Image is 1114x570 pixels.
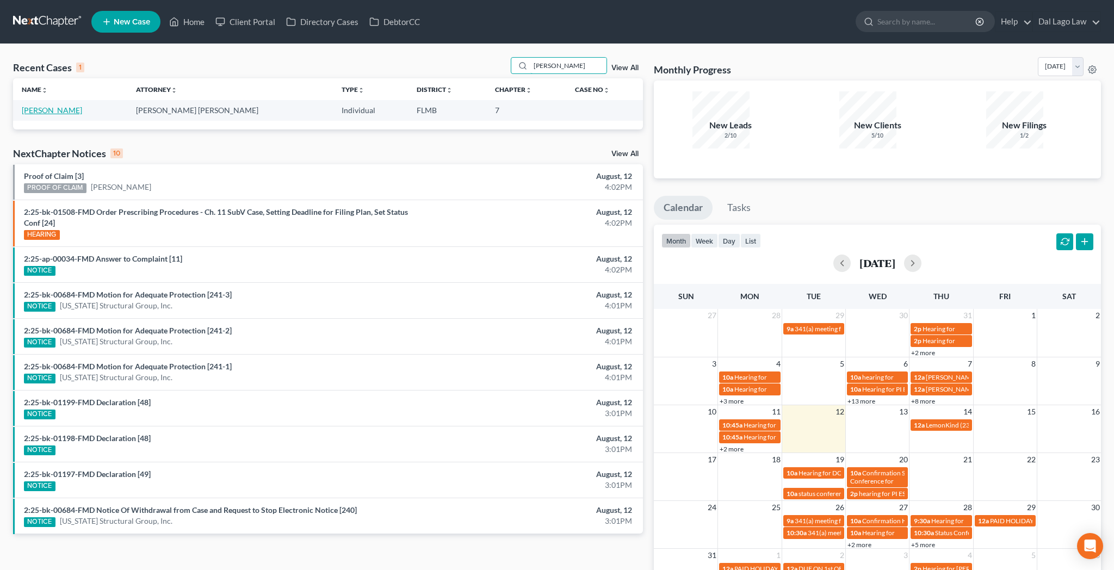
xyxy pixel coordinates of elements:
span: 15 [1026,405,1037,418]
div: 4:01PM [437,336,632,347]
a: View All [611,150,639,158]
a: [PERSON_NAME] [91,182,151,193]
span: 341(a) meeting for [PERSON_NAME] [795,517,900,525]
div: 3:01PM [437,408,632,419]
span: 9a [787,325,794,333]
input: Search by name... [530,58,606,73]
span: 10a [850,469,861,477]
div: Recent Cases [13,61,84,74]
a: Client Portal [210,12,281,32]
td: FLMB [408,100,486,120]
span: Tue [807,292,821,301]
span: 4 [967,549,973,562]
span: 2p [850,490,858,498]
div: August, 12 [437,505,632,516]
a: [US_STATE] Structural Group, Inc. [60,300,172,311]
span: New Case [114,18,150,26]
span: 2 [1094,309,1101,322]
i: unfold_more [358,87,364,94]
input: Search by name... [877,11,977,32]
div: NOTICE [24,410,55,419]
span: 21 [962,453,973,466]
span: Confirmation Hearing for [862,517,934,525]
a: Proof of Claim [3] [24,171,84,181]
div: HEARING [24,230,60,240]
div: NOTICE [24,481,55,491]
span: 30 [1090,501,1101,514]
td: 7 [486,100,566,120]
span: 12a [978,517,989,525]
div: 3:01PM [437,480,632,491]
a: [US_STATE] Structural Group, Inc. [60,372,172,383]
a: Chapterunfold_more [495,85,532,94]
span: 7 [967,357,973,370]
div: August, 12 [437,289,632,300]
a: 2:25-bk-01197-FMD Declaration [49] [24,469,151,479]
span: Hearing for PI ESTATES LLC [862,385,940,393]
div: NOTICE [24,266,55,276]
span: 18 [771,453,782,466]
span: 10:30a [914,529,934,537]
span: 10a [850,385,861,393]
a: Nameunfold_more [22,85,48,94]
a: 2:25-bk-01198-FMD Declaration [48] [24,433,151,443]
a: +2 more [847,541,871,549]
span: hearing for [862,373,894,381]
a: +8 more [911,397,935,405]
span: LemonKind (23-933) 2 Year Anniversary [926,421,1040,429]
div: 4:01PM [437,372,632,383]
span: 341(a) meeting for [795,325,847,333]
span: 12a [914,373,925,381]
i: unfold_more [446,87,453,94]
i: unfold_more [171,87,177,94]
a: +5 more [911,541,935,549]
a: Tasks [717,196,760,220]
a: 2:25-bk-00684-FMD Notice Of Withdrawal from Case and Request to Stop Electronic Notice [240] [24,505,357,515]
span: 30 [898,309,909,322]
span: 11 [771,405,782,418]
span: 5 [1030,549,1037,562]
span: Hearing for [734,385,767,393]
span: 3 [711,357,717,370]
a: +3 more [720,397,744,405]
div: 1/2 [986,132,1062,140]
div: New Clients [839,119,915,132]
div: 4:02PM [437,182,632,193]
div: 4:01PM [437,300,632,311]
span: Wed [869,292,887,301]
span: 12a [914,385,925,393]
a: Case Nounfold_more [575,85,610,94]
span: 31 [962,309,973,322]
span: 10a [787,469,797,477]
span: 31 [707,549,717,562]
div: 1 [76,63,84,72]
span: 20 [898,453,909,466]
span: 29 [834,309,845,322]
a: 2:25-bk-00684-FMD Motion for Adequate Protection [241-1] [24,362,232,371]
td: Individual [333,100,408,120]
div: 5/10 [839,132,915,140]
a: [PERSON_NAME] [22,106,82,115]
span: 1 [1030,309,1037,322]
div: NOTICE [24,374,55,383]
span: 10a [850,517,861,525]
span: [PERSON_NAME] (24CA2283) Deadline // Final Status Report [926,385,1100,393]
a: Dal Lago Law [1033,12,1100,32]
a: Districtunfold_more [417,85,453,94]
span: 2p [914,325,921,333]
span: Hearing for [923,337,955,345]
div: 3:01PM [437,444,632,455]
div: NOTICE [24,302,55,312]
span: 10a [722,373,733,381]
button: week [691,233,718,248]
div: August, 12 [437,171,632,182]
i: unfold_more [603,87,610,94]
span: 16 [1090,405,1101,418]
span: Hearing for Wisdom Dental, P.A. [744,433,835,441]
a: Directory Cases [281,12,364,32]
div: 10 [110,148,123,158]
span: Hearing for [862,529,895,537]
span: 10:45a [722,433,742,441]
div: NextChapter Notices [13,147,123,160]
a: +2 more [720,445,744,453]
